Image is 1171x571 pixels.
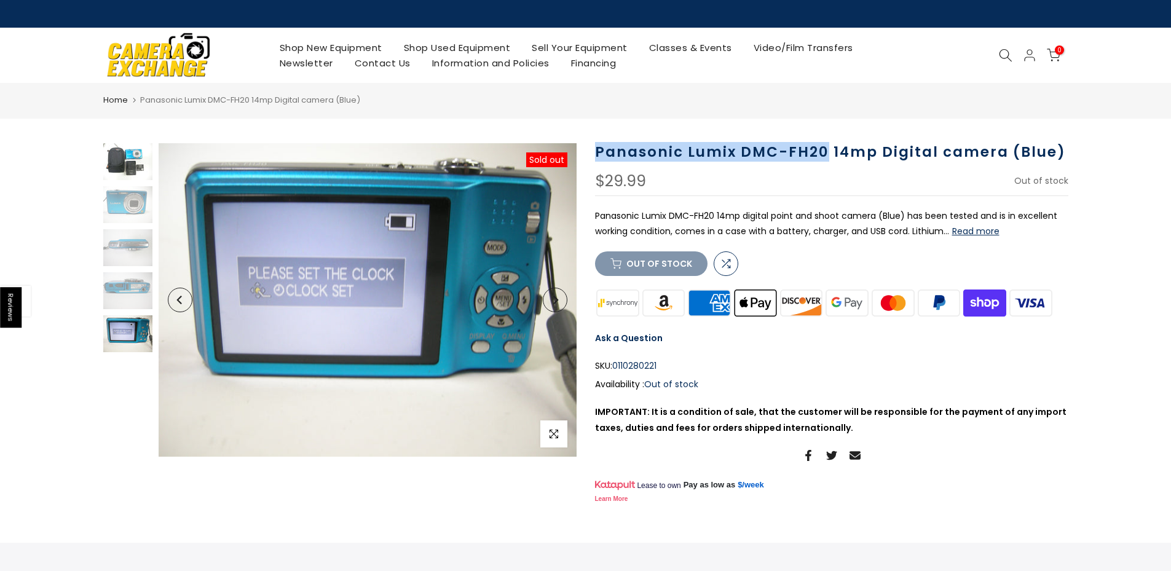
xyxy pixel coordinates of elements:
span: Pay as low as [684,479,736,490]
img: american express [687,288,733,318]
img: google pay [824,288,870,318]
button: Next [543,288,567,312]
img: discover [778,288,824,318]
img: shopify pay [962,288,1008,318]
a: Information and Policies [421,55,560,71]
a: Share on Twitter [826,448,837,463]
p: Panasonic Lumix DMC-FH20 14mp digital point and shoot camera (Blue) has been tested and is in exc... [595,208,1068,239]
a: Ask a Question [595,332,663,344]
a: Contact Us [344,55,421,71]
a: Shop Used Equipment [393,40,521,55]
a: Learn More [595,495,628,502]
a: Sell Your Equipment [521,40,639,55]
img: paypal [916,288,962,318]
button: Read more [952,226,999,237]
span: Out of stock [1014,175,1068,187]
img: master [870,288,916,318]
a: Shop New Equipment [269,40,393,55]
img: synchrony [595,288,641,318]
img: apple pay [732,288,778,318]
span: Out of stock [644,378,698,390]
a: $/week [738,479,764,490]
span: Lease to own [637,481,680,490]
img: Panasonic Lumix DMC-FH20 14mp Digital camera (Blue) Digital Cameras - Digital Point and Shoot Cam... [103,143,152,180]
div: $29.99 [595,173,646,189]
img: visa [1007,288,1054,318]
img: Panasonic Lumix DMC-FH20 14mp Digital camera (Blue) Digital Cameras - Digital Point and Shoot Cam... [103,315,152,352]
h1: Panasonic Lumix DMC-FH20 14mp Digital camera (Blue) [595,143,1068,161]
button: Previous [168,288,192,312]
a: Home [103,94,128,106]
div: SKU: [595,358,1068,374]
img: amazon payments [641,288,687,318]
img: Panasonic Lumix DMC-FH20 14mp Digital camera (Blue) Digital Cameras - Digital Point and Shoot Cam... [103,272,152,309]
img: Panasonic Lumix DMC-FH20 14mp Digital camera (Blue) Digital Cameras - Digital Point and Shoot Cam... [103,186,152,223]
a: Share on Facebook [803,448,814,463]
img: Panasonic Lumix DMC-FH20 14mp Digital camera (Blue) Digital Cameras - Digital Point and Shoot Cam... [103,229,152,266]
a: Video/Film Transfers [743,40,864,55]
span: Panasonic Lumix DMC-FH20 14mp Digital camera (Blue) [140,94,360,106]
a: Share on Email [850,448,861,463]
a: Financing [560,55,627,71]
a: Newsletter [269,55,344,71]
div: Availability : [595,377,1068,392]
strong: IMPORTANT: It is a condition of sale, that the customer will be responsible for the payment of an... [595,406,1067,433]
img: Panasonic Lumix DMC-FH20 14mp Digital camera (Blue) Digital Cameras - Digital Point and Shoot Cam... [159,143,577,457]
span: 0 [1055,45,1064,55]
a: Classes & Events [638,40,743,55]
span: 0110280221 [612,358,656,374]
a: 0 [1047,49,1060,62]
